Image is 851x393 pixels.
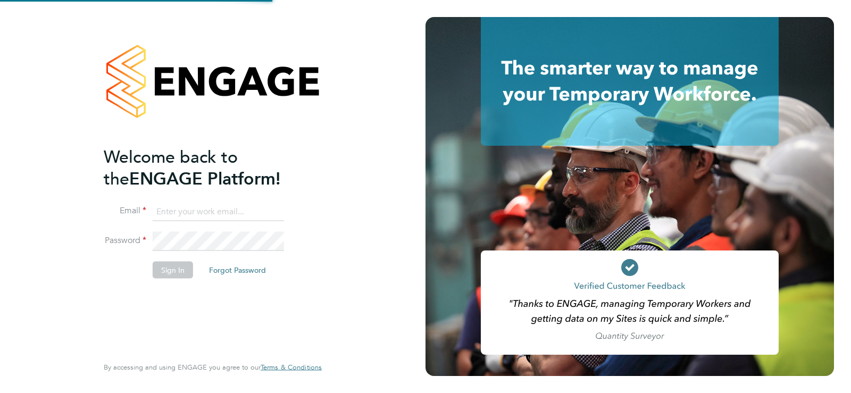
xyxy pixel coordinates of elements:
[153,202,284,221] input: Enter your work email...
[104,205,146,216] label: Email
[104,363,322,372] span: By accessing and using ENGAGE you agree to our
[104,146,311,189] h2: ENGAGE Platform!
[261,363,322,372] a: Terms & Conditions
[104,235,146,246] label: Password
[153,262,193,279] button: Sign In
[104,146,238,189] span: Welcome back to the
[201,262,274,279] button: Forgot Password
